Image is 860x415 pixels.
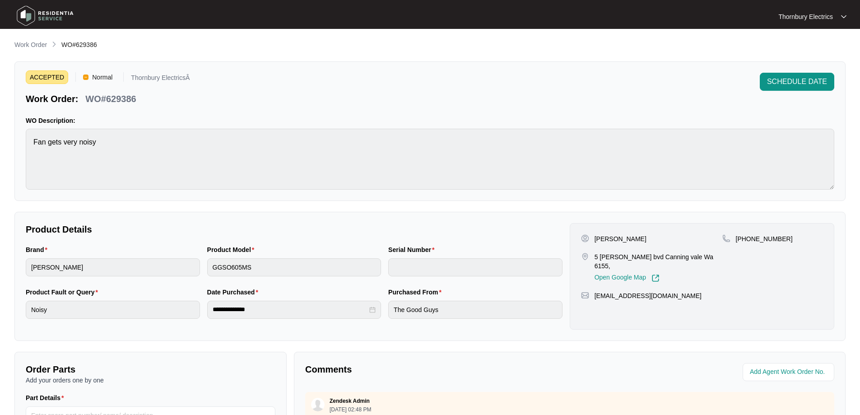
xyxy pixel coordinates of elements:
[330,407,371,412] p: [DATE] 02:48 PM
[388,301,562,319] input: Purchased From
[207,245,258,254] label: Product Model
[26,129,834,190] textarea: Fan gets very noisy
[305,363,563,376] p: Comments
[760,73,834,91] button: SCHEDULE DATE
[595,274,660,282] a: Open Google Map
[13,40,49,50] a: Work Order
[388,245,438,254] label: Serial Number
[736,234,793,243] p: [PHONE_NUMBER]
[61,41,97,48] span: WO#629386
[595,291,702,300] p: [EMAIL_ADDRESS][DOMAIN_NAME]
[83,75,88,80] img: Vercel Logo
[14,40,47,49] p: Work Order
[778,12,833,21] p: Thornbury Electrics
[26,223,562,236] p: Product Details
[88,70,116,84] span: Normal
[26,288,102,297] label: Product Fault or Query
[213,305,368,314] input: Date Purchased
[131,75,190,84] p: Thornbury ElectricsÂ
[26,116,834,125] p: WO Description:
[767,76,827,87] span: SCHEDULE DATE
[581,252,589,261] img: map-pin
[841,14,846,19] img: dropdown arrow
[581,291,589,299] img: map-pin
[330,397,370,405] p: Zendesk Admin
[26,245,51,254] label: Brand
[26,363,275,376] p: Order Parts
[207,288,262,297] label: Date Purchased
[581,234,589,242] img: user-pin
[207,258,381,276] input: Product Model
[651,274,660,282] img: Link-External
[26,70,68,84] span: ACCEPTED
[26,393,68,402] label: Part Details
[26,258,200,276] input: Brand
[26,93,78,105] p: Work Order:
[51,41,58,48] img: chevron-right
[26,376,275,385] p: Add your orders one by one
[595,252,722,270] p: 5 [PERSON_NAME] bvd Canning vale Wa 6155,
[750,367,829,378] input: Add Agent Work Order No.
[722,234,730,242] img: map-pin
[85,93,136,105] p: WO#629386
[311,398,325,411] img: user.svg
[14,2,77,29] img: residentia service logo
[595,234,646,243] p: [PERSON_NAME]
[26,301,200,319] input: Product Fault or Query
[388,258,562,276] input: Serial Number
[388,288,445,297] label: Purchased From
